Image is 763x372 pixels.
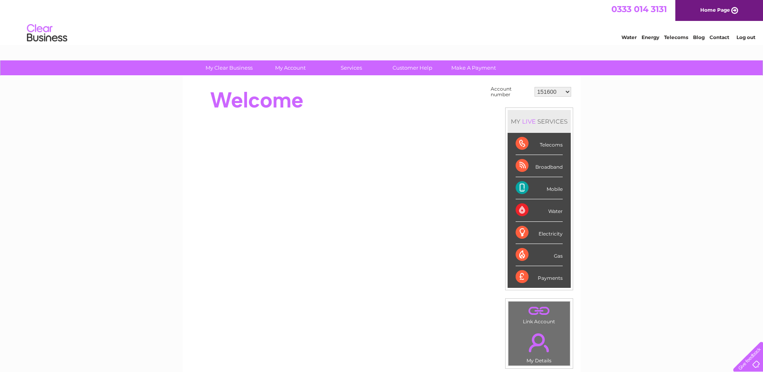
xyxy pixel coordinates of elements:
[489,84,533,99] td: Account number
[642,34,659,40] a: Energy
[257,60,323,75] a: My Account
[318,60,385,75] a: Services
[516,133,563,155] div: Telecoms
[736,34,755,40] a: Log out
[516,244,563,266] div: Gas
[611,4,667,14] a: 0333 014 3131
[379,60,446,75] a: Customer Help
[192,4,572,39] div: Clear Business is a trading name of Verastar Limited (registered in [GEOGRAPHIC_DATA] No. 3667643...
[440,60,507,75] a: Make A Payment
[693,34,705,40] a: Blog
[510,304,568,318] a: .
[516,266,563,288] div: Payments
[516,222,563,244] div: Electricity
[510,329,568,357] a: .
[508,301,570,327] td: Link Account
[516,199,563,221] div: Water
[664,34,688,40] a: Telecoms
[516,155,563,177] div: Broadband
[710,34,729,40] a: Contact
[621,34,637,40] a: Water
[516,177,563,199] div: Mobile
[27,21,68,45] img: logo.png
[196,60,262,75] a: My Clear Business
[508,110,571,133] div: MY SERVICES
[508,327,570,366] td: My Details
[520,118,537,125] div: LIVE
